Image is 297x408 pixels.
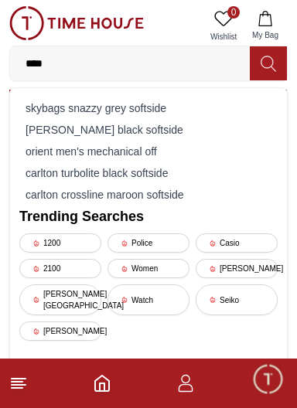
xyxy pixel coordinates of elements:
em: Minimize [258,8,289,39]
div: [PERSON_NAME] [19,321,101,341]
div: carlton crossline maroon softside [19,184,278,206]
span: 05:06 PM [203,189,242,199]
span: Exchanges [217,222,279,240]
span: Services [140,222,189,240]
span: New Enquiry [39,222,112,240]
div: Watch [108,284,189,315]
div: [PERSON_NAME] black softside [19,119,278,141]
span: 0 [227,6,240,19]
div: 1200 [19,233,101,253]
div: Women [108,259,189,278]
div: Chat Widget [251,362,285,396]
div: skybags snazzy grey softside [19,97,278,119]
div: carlton turbolite black softside [19,162,278,184]
div: Track your Shipment [150,288,289,316]
span: My Bag [246,29,285,41]
div: Services [130,217,199,245]
span: Wishlist [204,31,243,42]
img: ... [9,6,144,40]
em: Back [8,8,39,39]
div: Seiko [196,284,278,315]
div: Police [108,233,189,253]
div: [PERSON_NAME][GEOGRAPHIC_DATA] [19,284,101,315]
span: Request a callback [22,293,131,311]
h2: Trending Searches [19,206,278,227]
div: [PERSON_NAME] [78,16,210,31]
a: Home [93,374,111,393]
div: New Enquiry [29,217,122,245]
div: [PERSON_NAME] [12,115,297,131]
div: orient men's mechanical off [19,141,278,162]
button: My Bag [243,6,288,46]
div: Exchanges [207,217,289,245]
span: Nearest Store Locator [152,257,279,276]
span: Track your Shipment [160,293,279,311]
div: 2100 [19,259,101,278]
div: Nearest Store Locator [142,253,289,280]
span: Hello! I'm your Time House Watches Support Assistant. How can I assist you [DATE]? [22,144,233,195]
a: 0Wishlist [204,6,243,46]
img: Profile picture of Zoe [43,10,70,36]
div: Request a callback [12,288,142,316]
div: Casio [196,233,278,253]
div: [PERSON_NAME] [196,259,278,278]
